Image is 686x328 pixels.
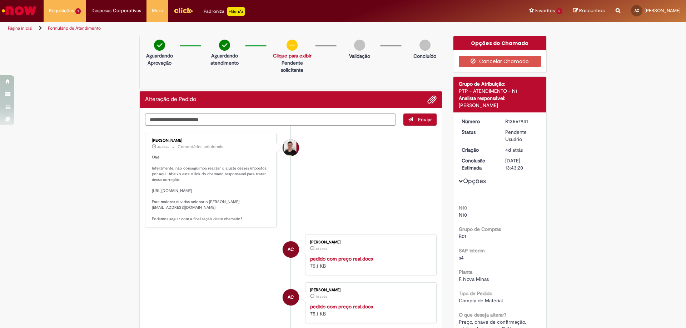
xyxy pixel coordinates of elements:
a: pedido com preço real.docx [310,303,373,310]
span: B01 [459,233,466,239]
b: Planta [459,269,472,275]
div: Adalberto Vasconcelos Cardoso [283,289,299,306]
time: 25/09/2025 16:43:17 [505,147,523,153]
p: Pendente solicitante [273,59,312,74]
dt: Número [456,118,500,125]
small: Comentários adicionais [178,144,223,150]
button: Cancelar Chamado [459,56,541,67]
span: Requisições [49,7,74,14]
div: Opções do Chamado [453,36,547,50]
a: Página inicial [8,25,33,31]
div: [PERSON_NAME] [459,102,541,109]
b: Tipo de Pedido [459,290,492,297]
time: 29/09/2025 11:16:00 [157,145,169,149]
p: Validação [349,52,370,60]
span: 4h atrás [157,145,169,149]
time: 25/09/2025 16:40:04 [315,247,327,251]
span: 1 [75,8,81,14]
p: Concluído [413,52,436,60]
span: More [152,7,163,14]
p: Aguardando Aprovação [143,52,176,66]
div: 25/09/2025 16:43:17 [505,146,538,153]
button: Enviar [403,113,437,126]
ul: Trilhas de página [5,22,452,35]
p: Aguardando atendimento [208,52,241,66]
span: Favoritos [535,7,555,14]
img: img-circle-grey.png [419,40,431,51]
span: s4 [459,254,464,261]
div: Pendente Usuário [505,128,538,143]
div: 75.1 KB [310,303,429,317]
p: Olá! Infelizmente, não conseguimos realizar o ajuste desses impostos por aqui. Abaixo está o link... [152,155,271,222]
span: 5 [556,8,562,14]
span: Rascunhos [579,7,605,14]
dt: Conclusão Estimada [456,157,500,171]
div: [PERSON_NAME] [310,288,429,292]
span: AC [288,289,294,306]
a: Clique para exibir [273,52,312,59]
span: F. Nova Minas [459,276,489,282]
img: img-circle-grey.png [354,40,365,51]
button: Adicionar anexos [427,95,437,104]
textarea: Digite sua mensagem aqui... [145,113,396,126]
span: AC [288,241,294,258]
div: 75.1 KB [310,255,429,269]
b: Grupo de Compras [459,226,501,232]
a: Rascunhos [573,7,605,14]
span: 4d atrás [505,147,523,153]
span: Enviar [418,116,432,123]
div: [DATE] 13:43:20 [505,157,538,171]
b: SAP Interim [459,247,485,254]
span: Despesas Corporativas [91,7,141,14]
h2: Alteração de Pedido Histórico de tíquete [145,96,196,103]
p: +GenAi [227,7,245,16]
a: pedido com preço real.docx [310,256,373,262]
div: Adalberto Vasconcelos Cardoso [283,241,299,258]
img: check-circle-green.png [154,40,165,51]
img: ServiceNow [1,4,38,18]
span: 4d atrás [315,294,327,299]
span: 4d atrás [315,247,327,251]
div: Grupo de Atribuição: [459,80,541,87]
div: R13567941 [505,118,538,125]
img: circle-minus.png [287,40,298,51]
span: AC [635,8,639,13]
div: Padroniza [204,7,245,16]
div: PTP - ATENDIMENTO - N1 [459,87,541,95]
span: Compra de Material [459,297,503,304]
dt: Criação [456,146,500,153]
div: [PERSON_NAME] [152,138,271,143]
div: Analista responsável: [459,95,541,102]
dt: Status [456,128,500,136]
img: check-circle-green.png [219,40,230,51]
span: N10 [459,212,467,218]
img: click_logo_yellow_360x200.png [174,5,193,16]
div: [PERSON_NAME] [310,240,429,244]
time: 25/09/2025 16:39:41 [315,294,327,299]
a: Formulário de Atendimento [48,25,101,31]
span: [PERSON_NAME] [645,7,681,14]
b: N10 [459,205,467,211]
div: Matheus Henrique Drudi [283,140,299,156]
b: O que deseja alterar? [459,312,506,318]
